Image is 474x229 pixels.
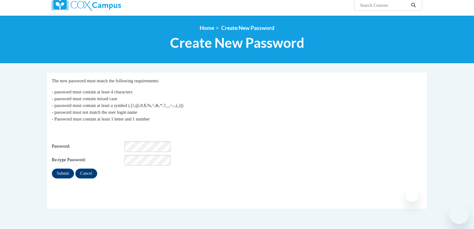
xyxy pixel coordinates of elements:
iframe: Close message [406,190,418,202]
span: The new password must match the following requirements: [52,78,159,83]
span: - password must contain at least 4 characters - password must contain mixed case - password must ... [52,89,183,121]
input: Submit [52,169,74,178]
span: Password: [52,143,123,150]
button: Search [409,2,418,9]
input: Search Courses [360,2,409,9]
span: Create New Password [170,35,304,51]
span: Re-type Password: [52,157,123,163]
input: Cancel [75,169,97,178]
iframe: Button to launch messaging window [449,204,469,224]
a: Home [200,25,214,31]
span: Create New Password [221,25,274,31]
